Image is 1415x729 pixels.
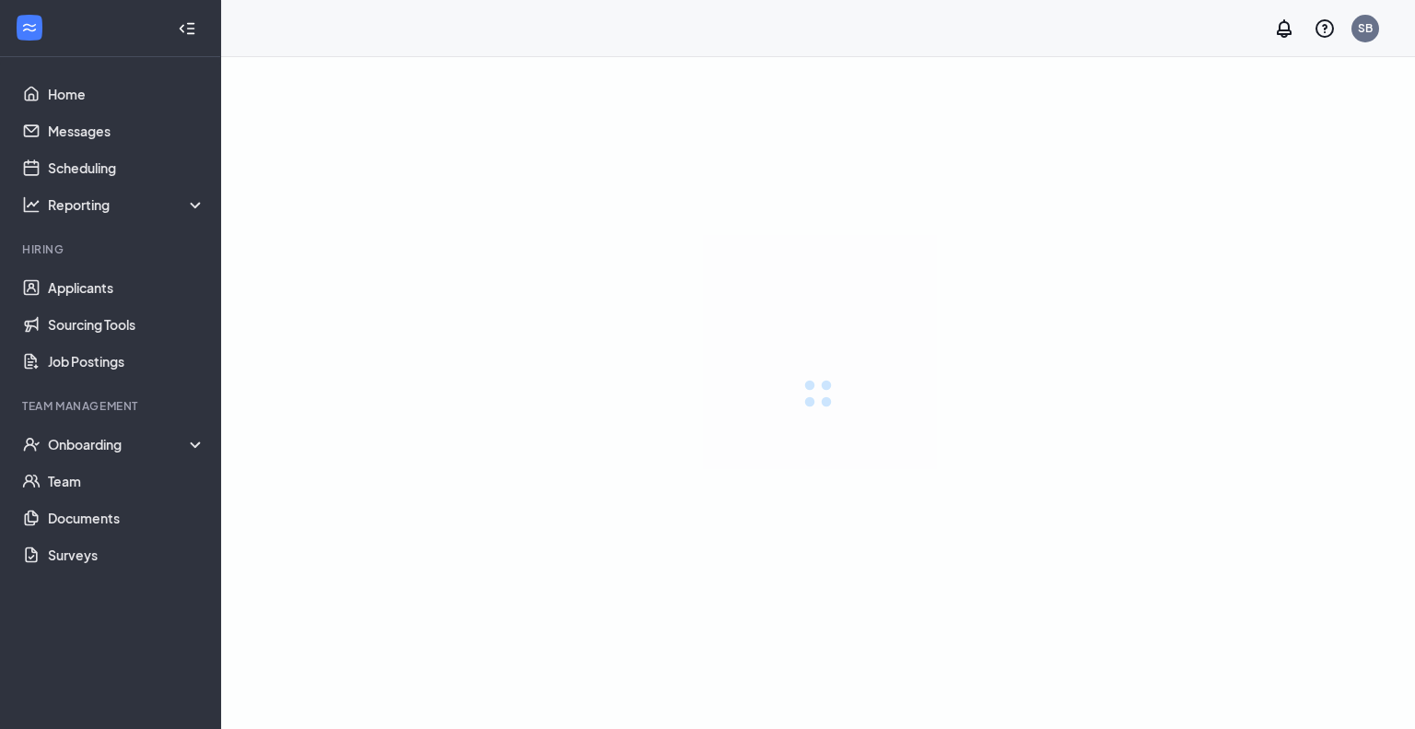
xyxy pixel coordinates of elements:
svg: UserCheck [22,435,41,453]
svg: Collapse [178,19,196,38]
svg: Notifications [1273,18,1295,40]
a: Messages [48,112,205,149]
a: Team [48,463,205,500]
div: Team Management [22,398,202,414]
a: Sourcing Tools [48,306,205,343]
a: Scheduling [48,149,205,186]
div: Reporting [48,195,206,214]
div: Hiring [22,241,202,257]
a: Home [48,76,205,112]
svg: QuestionInfo [1314,18,1336,40]
a: Job Postings [48,343,205,380]
div: Onboarding [48,435,206,453]
svg: Analysis [22,195,41,214]
svg: WorkstreamLogo [20,18,39,37]
div: SB [1358,20,1373,36]
a: Applicants [48,269,205,306]
a: Surveys [48,536,205,573]
a: Documents [48,500,205,536]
